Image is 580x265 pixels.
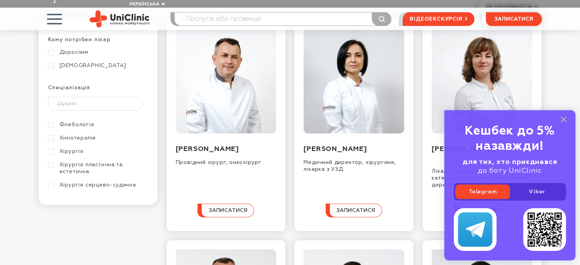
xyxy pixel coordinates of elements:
img: Назарова Інна Леонідівна [432,28,532,133]
img: Захарчук Олександр Валентинович [176,28,276,133]
button: записатися [486,12,542,26]
button: записатися [326,204,382,217]
div: Лікарка-кардіолог вищої категорії, Заступниця медичного директора [432,162,532,188]
span: записатися [494,16,533,22]
a: Viber [510,185,564,199]
a: Telegram [455,185,510,199]
button: Українська [127,2,165,7]
a: Хіміотерапія [48,135,146,141]
div: до боту UniClinic [454,158,566,175]
input: Послуга або прізвище [175,13,391,26]
span: записатися [336,208,375,213]
a: [PERSON_NAME] [176,146,239,153]
div: Медичний директор, хірургиня, лікарка з УЗД [304,153,404,173]
span: Українська [129,2,159,6]
span: відеоекскурсія [410,13,462,26]
a: Хірургія серцево-судинна [48,181,146,188]
a: [PERSON_NAME] [432,146,495,153]
a: Хірургія пластична та естетична [48,161,146,175]
div: Кому потрібен лікар [48,36,148,49]
a: Флебологія [48,121,146,128]
img: Uniclinic [90,10,149,27]
a: відеоекскурсія [403,12,474,26]
a: [PERSON_NAME] [304,146,367,153]
b: для тих, хто приєднався [463,159,557,165]
div: Провідний хірург, онкохірург [176,153,276,166]
button: записатися [198,204,254,217]
div: Кешбек до 5% назавжди! [454,124,566,154]
a: Хірургія [48,148,146,155]
img: Смирнова Дар'я Олександрівна [304,28,404,133]
input: Шукати [48,97,143,111]
span: записатися [208,208,247,213]
a: Дорослим [48,49,146,56]
a: [DEMOGRAPHIC_DATA] [48,62,146,69]
div: Спеціалізація [48,84,148,97]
